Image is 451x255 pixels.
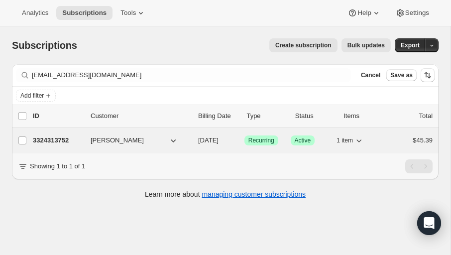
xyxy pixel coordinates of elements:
span: Bulk updates [347,41,385,49]
span: Active [295,136,311,144]
span: Cancel [361,71,380,79]
span: Subscriptions [62,9,107,17]
span: $45.39 [413,136,433,144]
button: Add filter [16,90,56,102]
div: 3324313752[PERSON_NAME][DATE]SuccessRecurringSuccessActive1 item$45.39 [33,133,433,147]
p: 3324313752 [33,135,83,145]
span: Subscriptions [12,40,77,51]
nav: Pagination [405,159,433,173]
span: Create subscription [275,41,332,49]
span: Recurring [248,136,274,144]
span: [PERSON_NAME] [91,135,144,145]
span: Add filter [20,92,44,100]
div: IDCustomerBilling DateTypeStatusItemsTotal [33,111,433,121]
button: Analytics [16,6,54,20]
span: Export [401,41,420,49]
span: Help [357,9,371,17]
button: Tools [114,6,152,20]
button: 1 item [337,133,364,147]
button: Help [341,6,387,20]
span: 1 item [337,136,353,144]
div: Type [246,111,287,121]
button: Bulk updates [341,38,391,52]
span: Analytics [22,9,48,17]
button: Sort the results [421,68,435,82]
p: ID [33,111,83,121]
button: [PERSON_NAME] [85,132,184,148]
span: Tools [120,9,136,17]
p: Billing Date [198,111,238,121]
span: [DATE] [198,136,219,144]
p: Customer [91,111,190,121]
p: Showing 1 to 1 of 1 [30,161,85,171]
p: Status [295,111,336,121]
button: Cancel [357,69,384,81]
span: Settings [405,9,429,17]
button: Subscriptions [56,6,113,20]
p: Learn more about [145,189,306,199]
a: managing customer subscriptions [202,190,306,198]
div: Open Intercom Messenger [417,211,441,235]
p: Total [419,111,433,121]
span: Save as [390,71,413,79]
button: Export [395,38,426,52]
input: Filter subscribers [32,68,351,82]
button: Settings [389,6,435,20]
button: Save as [386,69,417,81]
div: Items [343,111,384,121]
button: Create subscription [269,38,338,52]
